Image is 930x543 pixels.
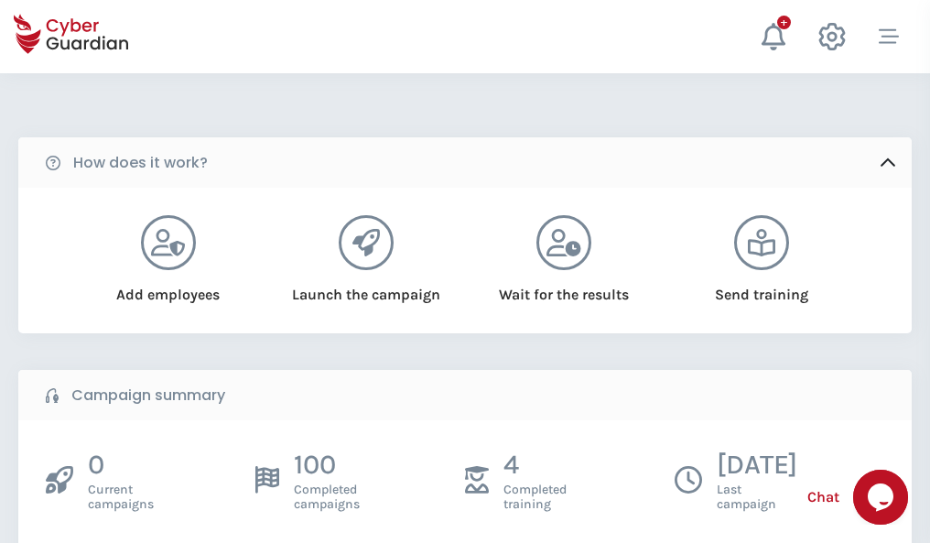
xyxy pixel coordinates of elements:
div: Wait for the results [489,270,640,306]
span: Completed training [503,483,567,512]
span: Chat [807,486,839,508]
b: Campaign summary [71,385,225,407]
p: 100 [294,448,360,483]
b: How does it work? [73,152,208,174]
span: Current campaigns [88,483,154,512]
p: 0 [88,448,154,483]
div: Launch the campaign [290,270,441,306]
span: Last campaign [717,483,797,512]
iframe: chat widget [853,470,912,525]
p: 4 [503,448,567,483]
div: Add employees [92,270,243,306]
div: + [777,16,791,29]
div: Send training [687,270,838,306]
p: [DATE] [717,448,797,483]
span: Completed campaigns [294,483,360,512]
